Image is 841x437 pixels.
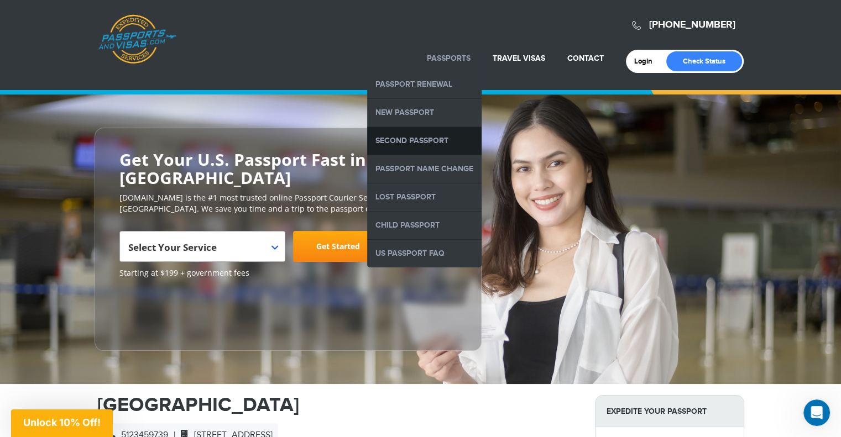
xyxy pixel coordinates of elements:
h1: [GEOGRAPHIC_DATA] [97,395,578,415]
a: Contact [567,54,604,63]
a: Passport Renewal [367,71,482,98]
iframe: Customer reviews powered by Trustpilot [119,284,202,339]
strong: Expedite Your Passport [596,396,744,427]
a: Passports [427,54,471,63]
p: [DOMAIN_NAME] is the #1 most trusted online Passport Courier Service in [GEOGRAPHIC_DATA]. We sav... [119,192,457,214]
a: [PHONE_NUMBER] [649,19,735,31]
a: Travel Visas [493,54,545,63]
a: New Passport [367,99,482,127]
a: Check Status [666,51,742,71]
a: Child Passport [367,212,482,239]
a: US Passport FAQ [367,240,482,267]
a: Lost Passport [367,183,482,211]
span: Select Your Service [128,241,217,254]
span: Select Your Service [119,231,285,262]
h2: Get Your U.S. Passport Fast in [GEOGRAPHIC_DATA] [119,150,457,187]
a: Get Started [293,231,384,262]
span: Unlock 10% Off! [23,417,101,428]
span: Starting at $199 + government fees [119,267,457,278]
a: Second Passport [367,127,482,155]
a: Passport Name Change [367,155,482,183]
a: Passports & [DOMAIN_NAME] [98,14,176,64]
span: Select Your Service [128,235,274,266]
a: Login [634,57,660,66]
div: Unlock 10% Off! [11,409,113,437]
iframe: Intercom live chat [803,399,830,426]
